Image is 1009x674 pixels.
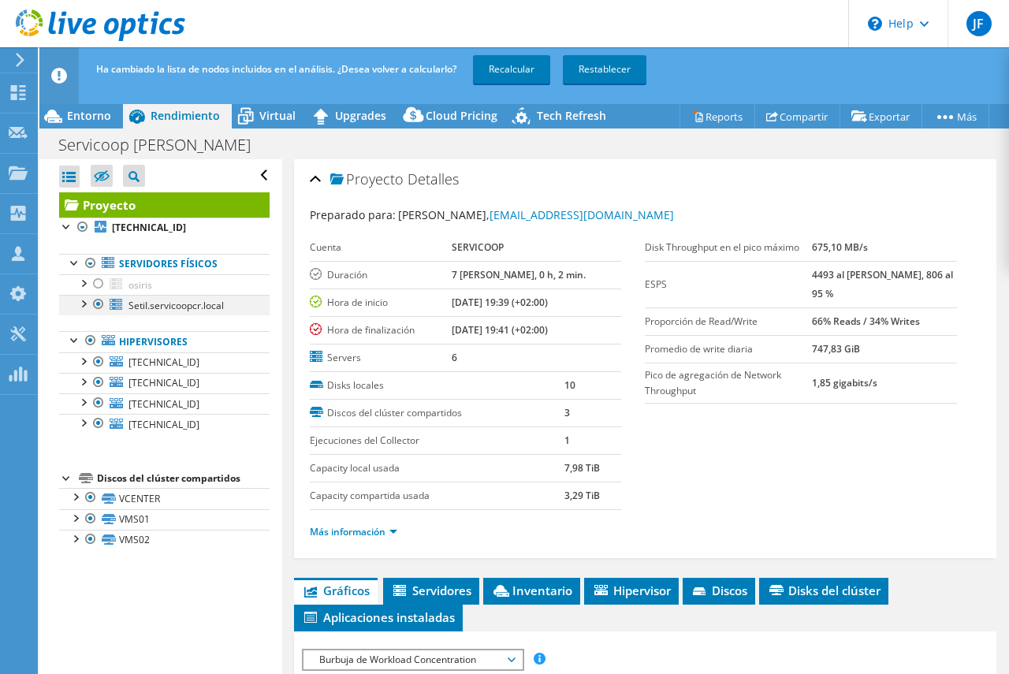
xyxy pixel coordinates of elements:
[59,373,270,393] a: [TECHNICAL_ID]
[310,322,452,338] label: Hora de finalización
[310,378,565,393] label: Disks locales
[310,460,565,476] label: Capacity local usada
[754,104,840,128] a: Compartir
[473,55,550,84] a: Recalcular
[128,299,224,312] span: SetiI.servicoopcr.local
[645,341,812,357] label: Promedio de write diaria
[310,433,565,449] label: Ejecuciones del Collector
[302,609,455,625] span: Aplicaciones instaladas
[691,583,747,598] span: Discos
[645,277,812,292] label: ESPS
[330,172,404,188] span: Proyecto
[128,397,199,411] span: [TECHNICAL_ID]
[645,240,812,255] label: Disk Throughput en el pico máximo
[679,104,755,128] a: Reports
[868,17,882,31] svg: \n
[151,108,220,123] span: Rendimiento
[310,240,452,255] label: Cuenta
[452,240,504,254] b: SERVICOOP
[67,108,111,123] span: Entorno
[128,278,152,292] span: osiris
[59,393,270,414] a: [TECHNICAL_ID]
[564,406,570,419] b: 3
[564,378,575,392] b: 10
[491,583,572,598] span: Inventario
[128,376,199,389] span: [TECHNICAL_ID]
[563,55,646,84] a: Restablecer
[311,650,514,669] span: Burbuja de Workload Concentration
[398,207,674,222] span: [PERSON_NAME],
[310,295,452,311] label: Hora de inicio
[537,108,606,123] span: Tech Refresh
[97,469,270,488] div: Discos del clúster compartidos
[59,530,270,550] a: VMS02
[128,356,199,369] span: [TECHNICAL_ID]
[310,488,565,504] label: Capacity compartida usada
[128,418,199,431] span: [TECHNICAL_ID]
[259,108,296,123] span: Virtual
[452,296,548,309] b: [DATE] 19:39 (+02:00)
[59,352,270,373] a: [TECHNICAL_ID]
[645,314,812,330] label: Proporción de Read/Write
[59,331,270,352] a: Hipervisores
[310,405,565,421] label: Discos del clúster compartidos
[426,108,497,123] span: Cloud Pricing
[408,169,459,188] span: Detalles
[592,583,671,598] span: Hipervisor
[812,240,868,254] b: 675,10 MB/s
[490,207,674,222] a: [EMAIL_ADDRESS][DOMAIN_NAME]
[767,583,881,598] span: Disks del clúster
[812,315,920,328] b: 66% Reads / 34% Writes
[59,218,270,238] a: [TECHNICAL_ID]
[564,461,600,475] b: 7,98 TiB
[645,367,812,399] label: Pico de agregación de Network Throughput
[59,488,270,508] a: VCENTER
[812,268,953,300] b: 4493 al [PERSON_NAME], 806 al 95 %
[922,104,989,128] a: Más
[564,434,570,447] b: 1
[452,323,548,337] b: [DATE] 19:41 (+02:00)
[966,11,992,36] span: JF
[96,62,456,76] span: Ha cambiado la lista de nodos incluidos en el análisis. ¿Desea volver a calcularlo?
[840,104,922,128] a: Exportar
[59,274,270,295] a: osiris
[310,267,452,283] label: Duración
[391,583,471,598] span: Servidores
[310,525,397,538] a: Más información
[59,192,270,218] a: Proyecto
[51,136,275,154] h1: Servicoop [PERSON_NAME]
[812,342,860,356] b: 747,83 GiB
[59,254,270,274] a: Servidores físicos
[302,583,370,598] span: Gráficos
[112,221,186,234] b: [TECHNICAL_ID]
[59,295,270,315] a: SetiI.servicoopcr.local
[335,108,386,123] span: Upgrades
[564,489,600,502] b: 3,29 TiB
[310,207,396,222] label: Preparado para:
[452,268,586,281] b: 7 [PERSON_NAME], 0 h, 2 min.
[59,509,270,530] a: VMS01
[59,414,270,434] a: [TECHNICAL_ID]
[310,350,452,366] label: Servers
[812,376,877,389] b: 1,85 gigabits/s
[452,351,457,364] b: 6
